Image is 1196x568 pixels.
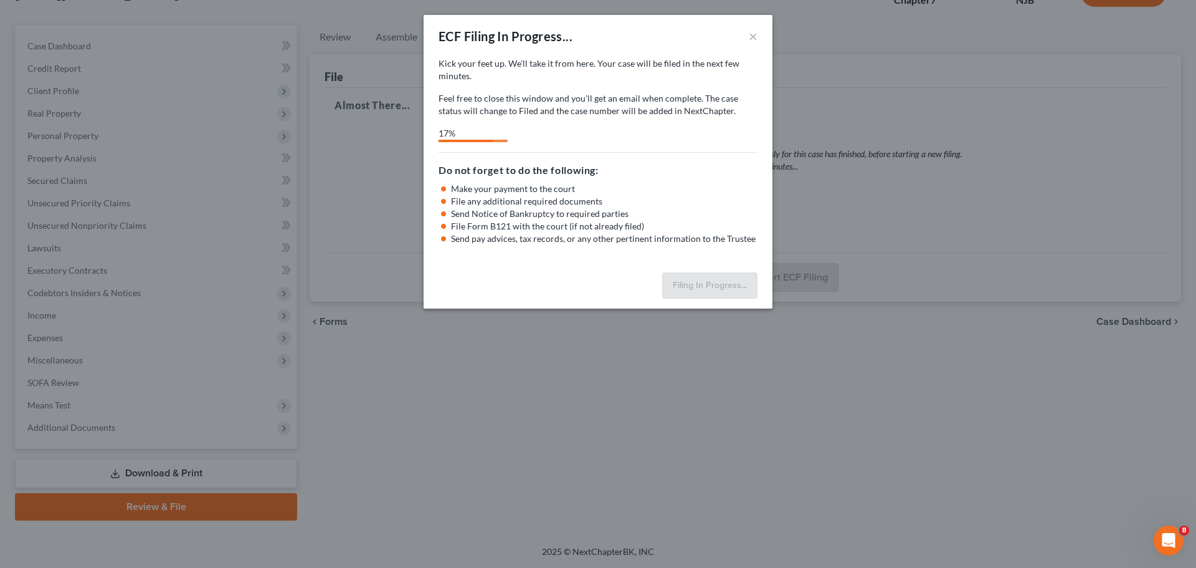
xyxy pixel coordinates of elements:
[439,163,757,178] h5: Do not forget to do the following:
[1154,526,1184,556] iframe: Intercom live chat
[439,92,757,117] p: Feel free to close this window and you’ll get an email when complete. The case status will change...
[662,272,757,299] button: Filing In Progress...
[451,183,757,195] li: Make your payment to the court
[451,220,757,233] li: File Form B121 with the court (if not already filed)
[749,29,757,44] button: ×
[1179,526,1189,536] span: 8
[451,233,757,245] li: Send pay advices, tax records, or any other pertinent information to the Trustee
[451,208,757,220] li: Send Notice of Bankruptcy to required parties
[439,57,757,82] p: Kick your feet up. We’ll take it from here. Your case will be filed in the next few minutes.
[439,27,572,45] div: ECF Filing In Progress...
[439,127,493,140] div: 17%
[451,195,757,208] li: File any additional required documents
